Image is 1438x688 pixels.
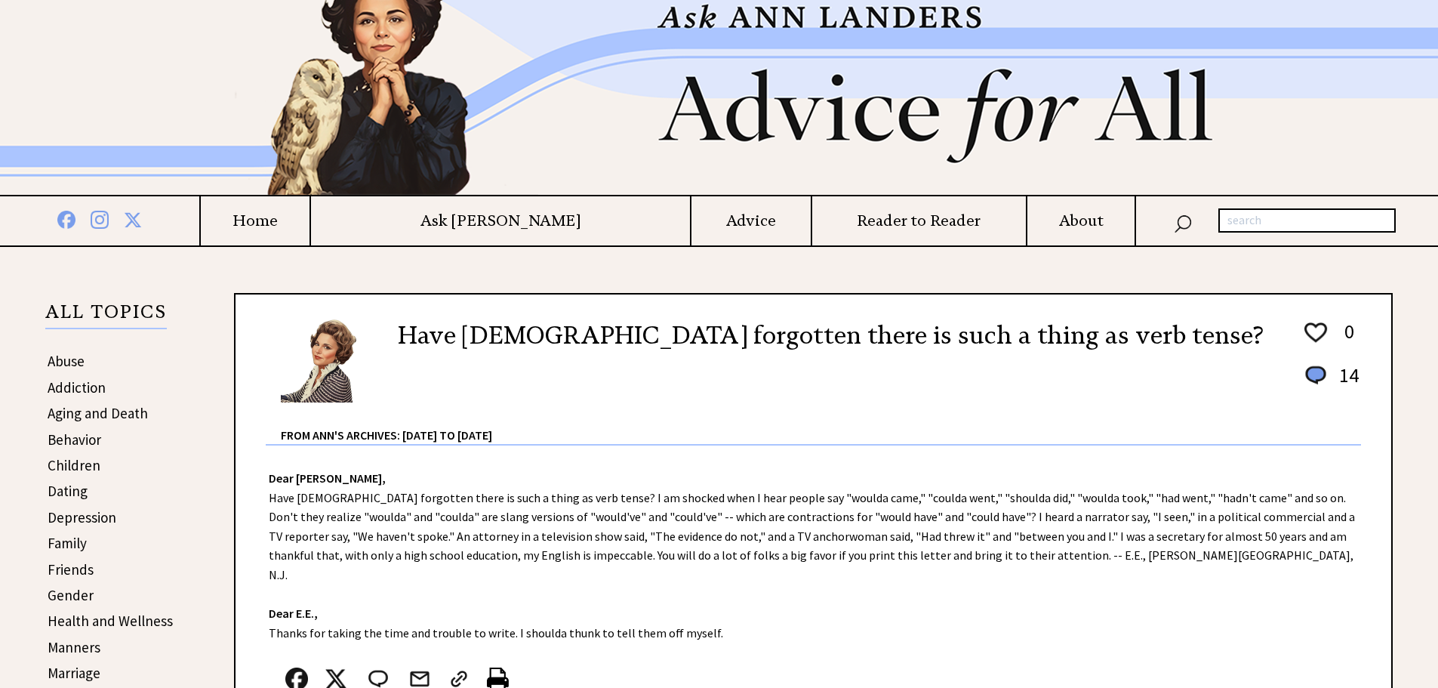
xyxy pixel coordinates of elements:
a: Gender [48,586,94,604]
a: Aging and Death [48,404,148,422]
a: Dating [48,482,88,500]
input: search [1218,208,1396,233]
td: 14 [1332,363,1359,403]
img: facebook%20blue.png [57,208,75,229]
div: From Ann's Archives: [DATE] to [DATE] [281,404,1361,444]
a: Behavior [48,430,101,449]
img: instagram%20blue.png [91,208,109,229]
a: Depression [48,508,116,526]
strong: Dear [PERSON_NAME], [269,470,386,486]
img: search_nav.png [1174,211,1192,233]
strong: Dear E.E., [269,606,318,621]
a: Friends [48,560,94,578]
p: ALL TOPICS [45,304,167,329]
a: Abuse [48,352,85,370]
a: Children [48,456,100,474]
a: Reader to Reader [812,211,1027,230]
img: heart_outline%201.png [1302,319,1329,346]
a: Home [201,211,309,230]
a: Health and Wellness [48,612,173,630]
a: Manners [48,638,100,656]
a: Marriage [48,664,100,682]
a: Advice [691,211,811,230]
img: Ann6%20v2%20small.png [281,317,375,403]
img: x%20blue.png [124,208,142,229]
a: Addiction [48,378,106,396]
h2: Have [DEMOGRAPHIC_DATA] forgotten there is such a thing as verb tense? [398,317,1264,353]
a: About [1027,211,1135,230]
a: Family [48,534,87,552]
img: message_round%201.png [1302,363,1329,387]
a: Ask [PERSON_NAME] [311,211,690,230]
td: 0 [1332,319,1359,361]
